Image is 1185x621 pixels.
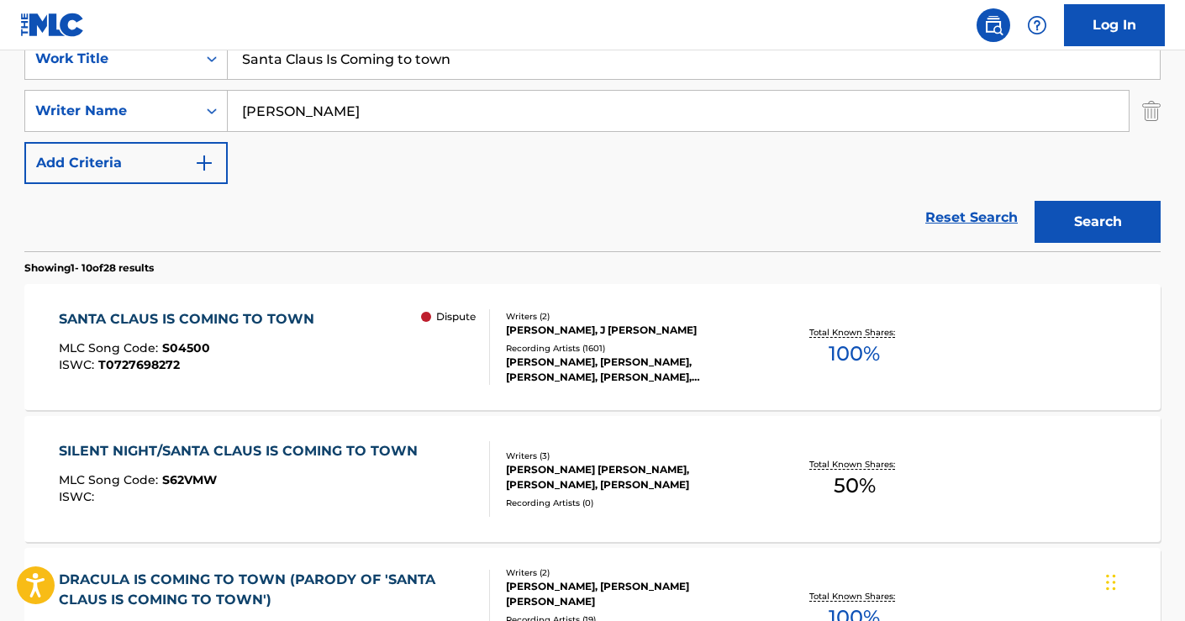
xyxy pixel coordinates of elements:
div: [PERSON_NAME] [PERSON_NAME], [PERSON_NAME], [PERSON_NAME] [506,462,760,492]
span: 50 % [834,471,876,501]
div: Writers ( 2 ) [506,310,760,323]
p: Dispute [436,309,476,324]
span: 100 % [829,339,880,369]
span: ISWC : [59,489,98,504]
a: Log In [1064,4,1165,46]
img: 9d2ae6d4665cec9f34b9.svg [194,153,214,173]
div: SANTA CLAUS IS COMING TO TOWN [59,309,323,329]
span: MLC Song Code : [59,472,162,487]
p: Showing 1 - 10 of 28 results [24,261,154,276]
div: Work Title [35,49,187,69]
div: Help [1020,8,1054,42]
p: Total Known Shares: [809,326,899,339]
div: Writer Name [35,101,187,121]
a: SILENT NIGHT/SANTA CLAUS IS COMING TO TOWNMLC Song Code:S62VMWISWC:Writers (3)[PERSON_NAME] [PERS... [24,416,1161,542]
div: [PERSON_NAME], J [PERSON_NAME] [506,323,760,338]
iframe: Chat Widget [1101,540,1185,621]
img: search [983,15,1003,35]
div: [PERSON_NAME], [PERSON_NAME], [PERSON_NAME], [PERSON_NAME], [PERSON_NAME] [506,355,760,385]
form: Search Form [24,38,1161,251]
button: Add Criteria [24,142,228,184]
span: S04500 [162,340,210,355]
div: Writers ( 2 ) [506,566,760,579]
div: Recording Artists ( 0 ) [506,497,760,509]
div: Writers ( 3 ) [506,450,760,462]
img: MLC Logo [20,13,85,37]
a: Reset Search [917,199,1026,236]
p: Total Known Shares: [809,458,899,471]
div: [PERSON_NAME], [PERSON_NAME] [PERSON_NAME] [506,579,760,609]
span: S62VMW [162,472,217,487]
a: Public Search [977,8,1010,42]
img: Delete Criterion [1142,90,1161,132]
div: Drag [1106,557,1116,608]
button: Search [1035,201,1161,243]
span: ISWC : [59,357,98,372]
p: Total Known Shares: [809,590,899,603]
span: T0727698272 [98,357,180,372]
div: SILENT NIGHT/SANTA CLAUS IS COMING TO TOWN [59,441,426,461]
div: Recording Artists ( 1601 ) [506,342,760,355]
img: help [1027,15,1047,35]
a: SANTA CLAUS IS COMING TO TOWNMLC Song Code:S04500ISWC:T0727698272 DisputeWriters (2)[PERSON_NAME]... [24,284,1161,410]
span: MLC Song Code : [59,340,162,355]
div: DRACULA IS COMING TO TOWN (PARODY OF 'SANTA CLAUS IS COMING TO TOWN') [59,570,477,610]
